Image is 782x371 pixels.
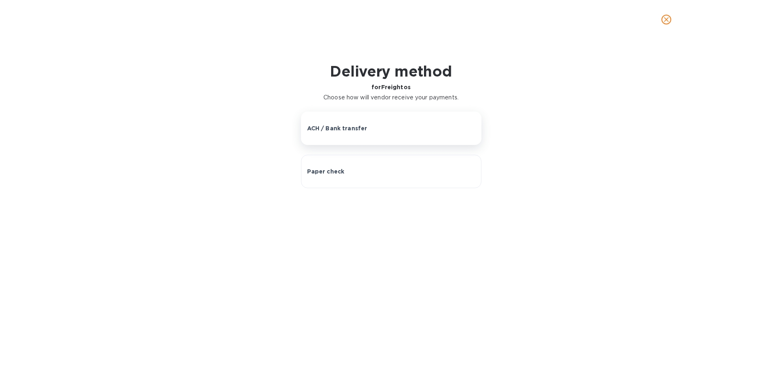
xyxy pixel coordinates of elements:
[307,167,345,176] p: Paper check
[301,112,481,145] button: ACH / Bank transfer
[307,124,367,132] p: ACH / Bank transfer
[371,84,411,90] b: for Freightos
[323,93,459,102] p: Choose how will vendor receive your payments.
[323,63,459,80] h1: Delivery method
[301,155,481,188] button: Paper check
[657,10,676,29] button: close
